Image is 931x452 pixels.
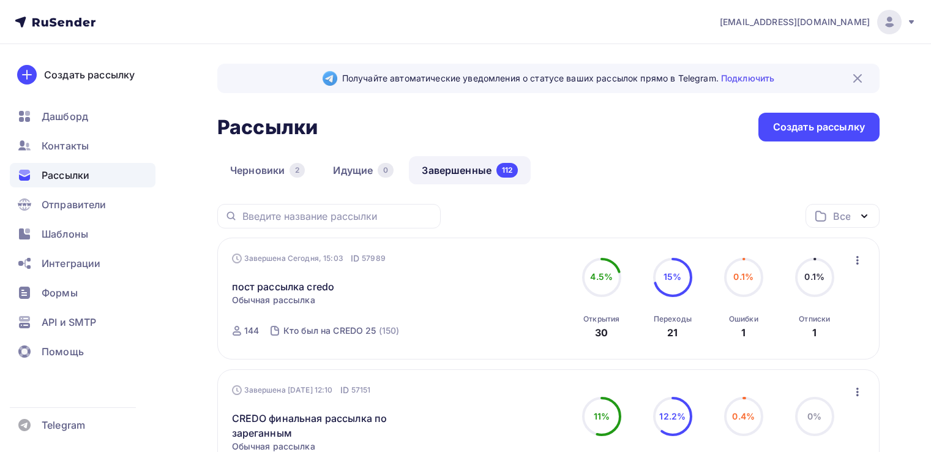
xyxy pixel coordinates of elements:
[217,115,318,140] h2: Рассылки
[10,192,155,217] a: Отправители
[732,411,755,421] span: 0.4%
[42,344,84,359] span: Помощь
[282,321,400,341] a: Кто был на CREDO 25 (150)
[799,314,830,324] div: Отписки
[42,168,89,183] span: Рассылки
[720,10,916,34] a: [EMAIL_ADDRESS][DOMAIN_NAME]
[342,72,774,85] span: Получайте автоматические уведомления о статусе ваших рассылок прямо в Telegram.
[721,73,774,83] a: Подключить
[232,294,315,306] span: Обычная рассылка
[232,252,386,265] div: Завершена Сегодня, 15:03
[741,325,746,340] div: 1
[42,138,89,153] span: Контакты
[773,120,865,134] div: Создать рассылку
[340,384,349,396] span: ID
[42,315,96,330] span: API и SMTP
[10,163,155,187] a: Рассылки
[833,209,850,224] div: Все
[10,134,155,158] a: Контакты
[283,325,376,337] div: Кто был на CREDO 25
[806,204,880,228] button: Все
[659,411,686,421] span: 12.2%
[590,271,613,282] span: 4.5%
[804,271,824,282] span: 0.1%
[351,252,359,265] span: ID
[807,411,821,421] span: 0%
[42,285,78,300] span: Формы
[729,314,758,324] div: Ошибки
[362,252,386,265] span: 57989
[323,71,337,86] img: Telegram
[42,227,88,241] span: Шаблоны
[44,67,135,82] div: Создать рассылку
[378,163,394,178] div: 0
[42,256,100,271] span: Интеграции
[10,104,155,129] a: Дашборд
[733,271,753,282] span: 0.1%
[654,314,692,324] div: Переходы
[244,325,259,337] div: 144
[667,325,678,340] div: 21
[351,384,371,396] span: 57151
[232,411,442,440] a: CREDO финальная рассылка по зареганным
[379,325,400,337] div: (150)
[290,163,305,178] div: 2
[812,325,817,340] div: 1
[496,163,518,178] div: 112
[42,197,107,212] span: Отправители
[10,222,155,246] a: Шаблоны
[10,281,155,305] a: Формы
[232,384,371,396] div: Завершена [DATE] 12:10
[42,418,85,432] span: Telegram
[720,16,870,28] span: [EMAIL_ADDRESS][DOMAIN_NAME]
[242,209,433,223] input: Введите название рассылки
[42,109,88,124] span: Дашборд
[595,325,608,340] div: 30
[217,156,318,184] a: Черновики2
[664,271,681,282] span: 15%
[409,156,531,184] a: Завершенные112
[320,156,406,184] a: Идущие0
[583,314,619,324] div: Открытия
[594,411,610,421] span: 11%
[232,279,335,294] a: пост рассылка credo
